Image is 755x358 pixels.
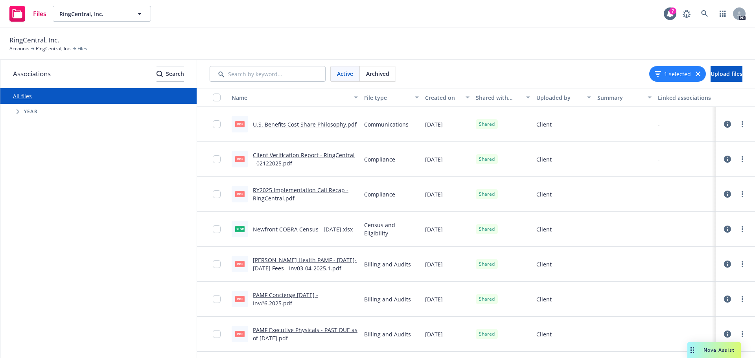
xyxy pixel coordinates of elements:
input: Toggle Row Selected [213,295,221,303]
a: more [738,224,747,234]
span: Census and Eligibility [364,221,419,237]
span: Shared [479,191,495,198]
div: - [658,120,660,129]
div: - [658,330,660,338]
span: Client [536,155,552,163]
span: [DATE] [425,225,443,233]
div: - [658,260,660,268]
a: RY2025 Implementation Call Recap - RingCentral.pdf [253,186,348,202]
span: Shared [479,330,495,338]
div: - [658,295,660,303]
span: Upload files [711,70,742,77]
div: Summary [597,94,643,102]
button: Nova Assist [687,342,741,358]
button: File type [361,88,422,107]
a: Search [697,6,713,22]
span: Shared [479,296,495,303]
span: Year [24,109,38,114]
a: more [738,189,747,199]
span: Archived [366,70,389,78]
input: Toggle Row Selected [213,225,221,233]
span: Compliance [364,190,395,198]
div: Name [232,94,349,102]
a: U.S. Benefits Cost Share Philosophy.pdf [253,121,357,128]
input: Toggle Row Selected [213,330,221,338]
button: RingCentral, Inc. [53,6,151,22]
div: Linked associations [658,94,713,102]
span: Client [536,120,552,129]
span: pdf [235,296,245,302]
div: Tree Example [0,104,197,119]
span: [DATE] [425,190,443,198]
span: Active [337,70,353,78]
span: Communications [364,120,409,129]
span: [DATE] [425,155,443,163]
span: Billing and Audits [364,330,411,338]
span: Client [536,225,552,233]
span: Files [33,11,46,17]
span: Client [536,260,552,268]
a: Accounts [9,45,29,52]
a: Files [6,3,50,25]
div: - [658,225,660,233]
a: more [738,259,747,269]
span: pdf [235,121,245,127]
button: SearchSearch [157,66,184,82]
span: Shared [479,261,495,268]
span: Associations [13,69,51,79]
span: pdf [235,191,245,197]
input: Toggle Row Selected [213,155,221,163]
span: pdf [235,156,245,162]
div: 7 [669,7,676,15]
button: Summary [594,88,655,107]
a: more [738,154,747,164]
div: - [658,190,660,198]
a: [PERSON_NAME] Health PAMF - [DATE]-[DATE] Fees - Inv03-04-2025.1.pdf [253,256,357,272]
div: Created on [425,94,461,102]
span: Client [536,295,552,303]
a: Report a Bug [679,6,694,22]
span: Client [536,330,552,338]
a: PAMF Executive Physicals - PAST DUE as of [DATE].pdf [253,326,357,342]
input: Toggle Row Selected [213,260,221,268]
span: [DATE] [425,260,443,268]
span: pdf [235,261,245,267]
span: [DATE] [425,295,443,303]
svg: Search [157,71,163,77]
div: Shared with client [476,94,522,102]
input: Toggle Row Selected [213,190,221,198]
span: xlsx [235,226,245,232]
input: Select all [213,94,221,101]
a: RingCentral, Inc. [36,45,71,52]
span: Compliance [364,155,395,163]
a: Newfront COBRA Census - [DATE].xlsx [253,226,353,233]
div: File type [364,94,410,102]
span: Client [536,190,552,198]
span: Shared [479,226,495,233]
div: Search [157,66,184,81]
button: 1 selected [655,70,691,78]
input: Toggle Row Selected [213,120,221,128]
span: Files [77,45,87,52]
span: RingCentral, Inc. [9,35,59,45]
a: All files [13,92,32,100]
span: Nova Assist [703,347,735,353]
span: Shared [479,121,495,128]
a: more [738,329,747,339]
button: Name [228,88,361,107]
div: Drag to move [687,342,697,358]
span: [DATE] [425,120,443,129]
button: Linked associations [655,88,716,107]
button: Created on [422,88,473,107]
span: Billing and Audits [364,295,411,303]
span: [DATE] [425,330,443,338]
span: Shared [479,156,495,163]
button: Uploaded by [533,88,594,107]
a: more [738,119,747,129]
span: RingCentral, Inc. [59,10,127,18]
a: Switch app [715,6,731,22]
span: Billing and Audits [364,260,411,268]
button: Shared with client [473,88,534,107]
input: Search by keyword... [210,66,326,82]
a: more [738,294,747,304]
